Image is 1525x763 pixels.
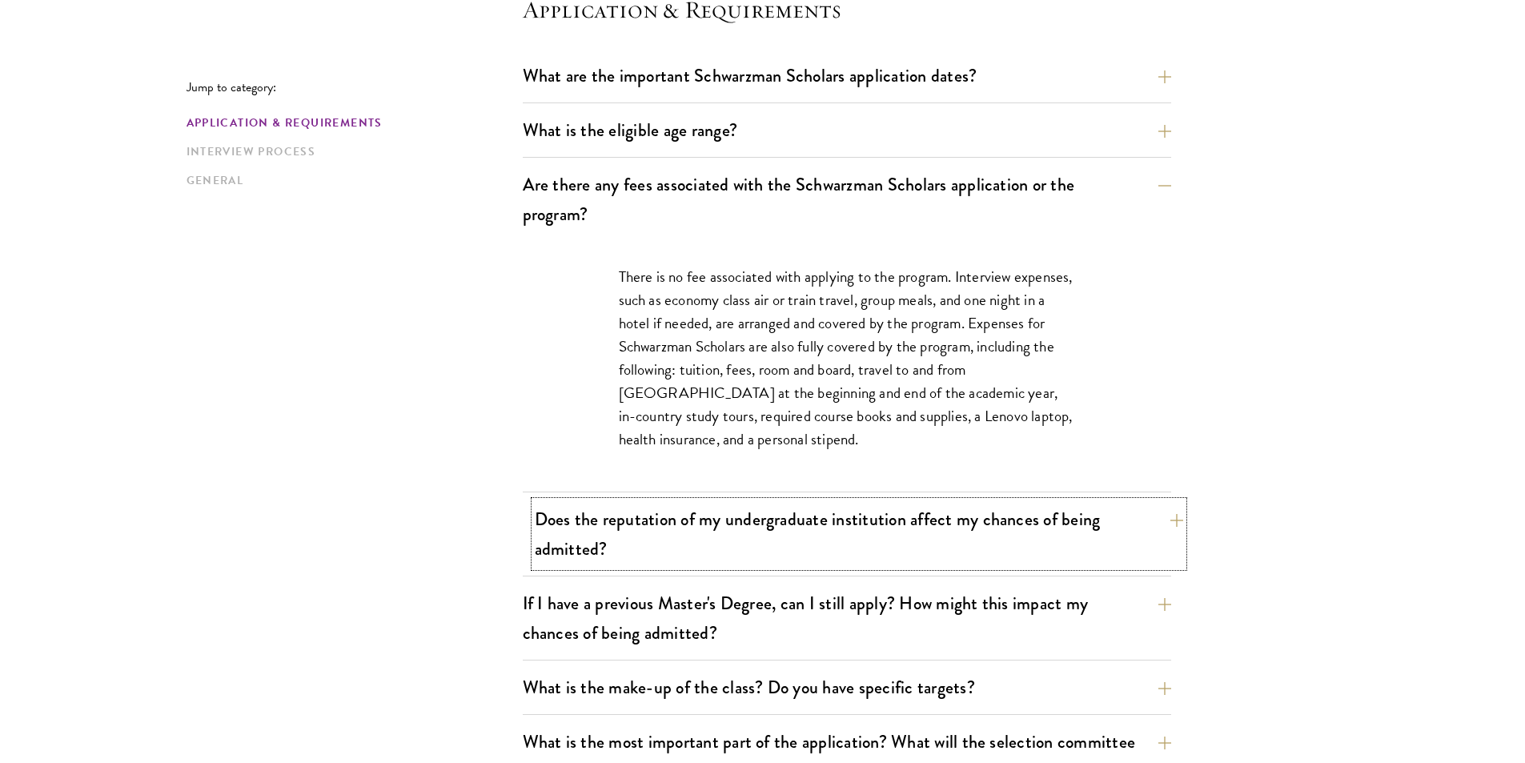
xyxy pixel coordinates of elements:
[187,80,523,94] p: Jump to category:
[187,172,513,189] a: General
[187,114,513,131] a: Application & Requirements
[523,58,1171,94] button: What are the important Schwarzman Scholars application dates?
[535,501,1183,567] button: Does the reputation of my undergraduate institution affect my chances of being admitted?
[523,167,1171,232] button: Are there any fees associated with the Schwarzman Scholars application or the program?
[523,669,1171,705] button: What is the make-up of the class? Do you have specific targets?
[187,143,513,160] a: Interview Process
[523,585,1171,651] button: If I have a previous Master's Degree, can I still apply? How might this impact my chances of bein...
[619,265,1075,452] p: There is no fee associated with applying to the program. Interview expenses, such as economy clas...
[523,112,1171,148] button: What is the eligible age range?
